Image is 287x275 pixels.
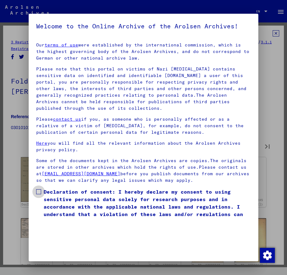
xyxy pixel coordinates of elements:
[45,42,78,48] a: terms of use
[36,66,251,112] p: Please note that this portal on victims of Nazi [MEDICAL_DATA] contains sensitive data on identif...
[36,157,251,184] p: Some of the documents kept in the Arolsen Archives are copies.The originals are stored in other a...
[36,140,251,153] p: you will find all the relevant information about the Arolsen Archives privacy policy.
[44,188,251,225] span: Declaration of consent: I hereby declare my consent to using sensitive personal data solely for r...
[36,42,251,61] p: Our were established by the international commission, which is the highest governing body of the ...
[36,21,251,31] h5: Welcome to the Online Archive of the Arolsen Archives!
[36,140,47,146] a: Here
[260,248,275,263] img: Change consent
[260,248,275,263] div: Change consent
[42,171,120,176] a: [EMAIL_ADDRESS][DOMAIN_NAME]
[53,116,81,122] a: contact us
[36,116,251,136] p: Please if you, as someone who is personally affected or as a relative of a victim of [MEDICAL_DAT...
